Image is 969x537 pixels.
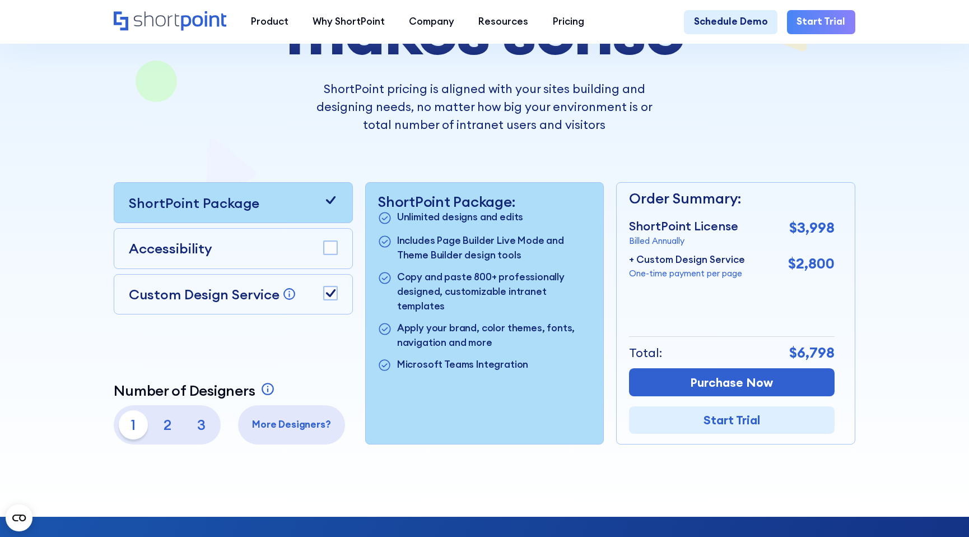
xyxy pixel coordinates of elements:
p: Custom Design Service [129,286,279,303]
p: Apply your brand, color themes, fonts, navigation and more [397,321,591,350]
a: Purchase Now [629,368,835,396]
p: Billed Annually [629,235,738,248]
p: More Designers? [243,418,340,432]
div: Resources [478,15,528,29]
div: Company [409,15,454,29]
a: Pricing [541,10,596,34]
a: Start Trial [787,10,855,34]
p: $6,798 [789,342,835,364]
a: Schedule Demo [684,10,777,34]
p: Microsoft Teams Integration [397,358,528,374]
p: Number of Designers [114,382,255,399]
p: Includes Page Builder Live Mode and Theme Builder design tools [397,234,591,263]
p: Total: [629,344,662,362]
a: Start Trial [629,406,835,434]
div: Why ShortPoint [313,15,385,29]
p: $3,998 [789,217,835,239]
a: Why ShortPoint [300,10,397,34]
p: $2,800 [788,253,835,275]
p: Order Summary: [629,188,835,210]
div: Product [251,15,288,29]
a: Product [239,10,300,34]
p: Unlimited designs and edits [397,210,523,226]
p: ShortPoint Package [129,193,259,213]
p: + Custom Design Service [629,253,745,267]
a: Resources [467,10,541,34]
p: 3 [187,410,216,439]
p: ShortPoint pricing is aligned with your sites building and designing needs, no matter how big you... [303,80,667,134]
button: Open CMP widget [6,504,32,531]
a: Company [397,10,467,34]
div: Pricing [553,15,584,29]
p: One-time payment per page [629,267,745,280]
a: Number of Designers [114,382,277,399]
p: Copy and paste 800+ professionally designed, customizable intranet templates [397,270,591,314]
p: Accessibility [129,238,212,258]
p: ShortPoint Package: [378,193,591,210]
a: Home [114,11,226,33]
p: ShortPoint License [629,217,738,235]
iframe: Chat Widget [913,483,969,537]
p: 2 [152,410,181,439]
p: 1 [119,410,148,439]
